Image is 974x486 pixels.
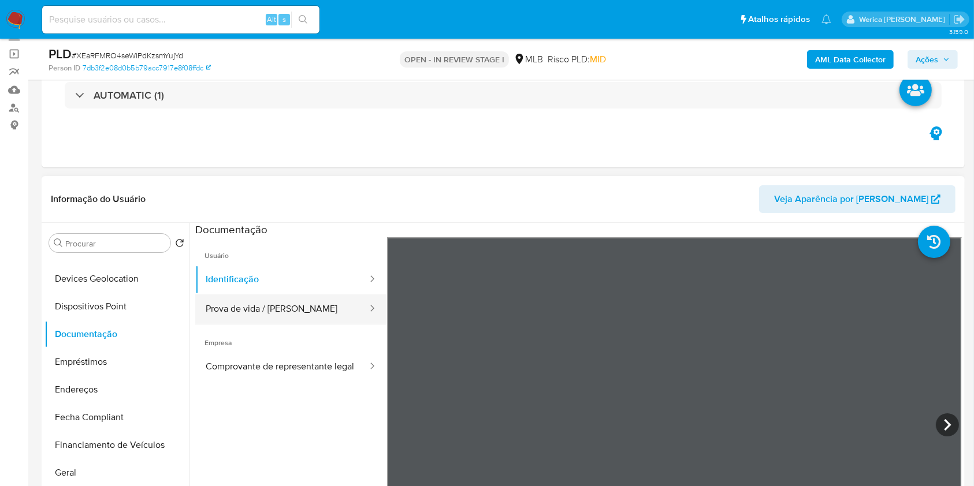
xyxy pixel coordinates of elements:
[44,376,189,403] button: Endereços
[175,238,184,251] button: Retornar ao pedido padrão
[44,320,189,348] button: Documentação
[49,63,80,73] b: Person ID
[44,265,189,293] button: Devices Geolocation
[748,13,810,25] span: Atalhos rápidos
[44,293,189,320] button: Dispositivos Point
[49,44,72,63] b: PLD
[859,14,949,25] p: werica.jgaldencio@mercadolivre.com
[42,12,319,27] input: Pesquise usuários ou casos...
[267,14,276,25] span: Alt
[949,27,968,36] span: 3.159.0
[590,53,606,66] span: MID
[953,13,965,25] a: Sair
[807,50,894,69] button: AML Data Collector
[65,82,942,109] div: AUTOMATIC (1)
[815,50,886,69] b: AML Data Collector
[759,185,956,213] button: Veja Aparência por [PERSON_NAME]
[44,403,189,431] button: Fecha Compliant
[916,50,938,69] span: Ações
[291,12,315,28] button: search-icon
[83,63,211,73] a: 7db3f2e08d0b5b79acc7917e8f08ffdc
[54,238,63,248] button: Procurar
[774,185,928,213] span: Veja Aparência por [PERSON_NAME]
[44,348,189,376] button: Empréstimos
[514,53,543,66] div: MLB
[908,50,958,69] button: Ações
[51,193,146,205] h1: Informação do Usuário
[400,51,509,68] p: OPEN - IN REVIEW STAGE I
[65,238,166,249] input: Procurar
[548,53,606,66] span: Risco PLD:
[94,89,164,102] h3: AUTOMATIC (1)
[282,14,286,25] span: s
[821,14,831,24] a: Notificações
[44,431,189,459] button: Financiamento de Veículos
[72,50,183,61] span: # XEaRFMRO4seWiPdKzsmYujYd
